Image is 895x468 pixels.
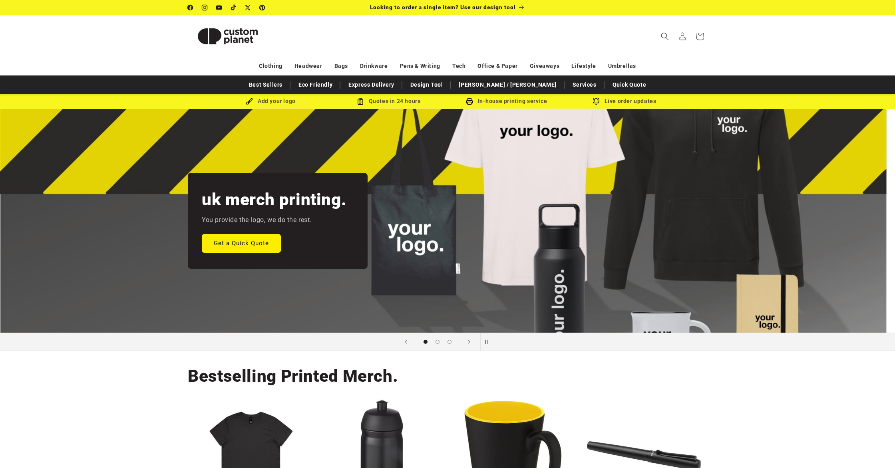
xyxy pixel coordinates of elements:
a: Eco Friendly [294,78,336,92]
iframe: Chat Widget [855,430,895,468]
a: Lifestyle [571,59,596,73]
a: Pens & Writing [400,59,440,73]
span: Looking to order a single item? Use our design tool [370,4,516,10]
div: In-house printing service [447,96,565,106]
button: Next slide [460,333,478,351]
button: Load slide 2 of 3 [432,336,444,348]
a: Giveaways [530,59,559,73]
button: Pause slideshow [480,333,498,351]
button: Load slide 3 of 3 [444,336,455,348]
a: Get a Quick Quote [202,234,281,252]
a: Bags [334,59,348,73]
a: Quick Quote [609,78,650,92]
a: Design Tool [406,78,447,92]
a: Express Delivery [344,78,398,92]
p: You provide the logo, we do the rest. [202,214,312,226]
a: Custom Planet [185,15,271,57]
div: Quotes in 24 hours [330,96,447,106]
a: Drinkware [360,59,388,73]
a: Best Sellers [245,78,286,92]
img: Brush Icon [246,98,253,105]
div: Live order updates [565,96,683,106]
a: [PERSON_NAME] / [PERSON_NAME] [455,78,560,92]
img: Order Updates Icon [357,98,364,105]
summary: Search [656,28,674,45]
div: Add your logo [212,96,330,106]
img: Order updates [593,98,600,105]
a: Services [569,78,601,92]
button: Load slide 1 of 3 [420,336,432,348]
h2: Bestselling Printed Merch. [188,365,398,387]
a: Headwear [294,59,322,73]
img: In-house printing [466,98,473,105]
a: Office & Paper [477,59,517,73]
a: Umbrellas [608,59,636,73]
h2: uk merch printing. [202,189,346,210]
a: Tech [452,59,465,73]
button: Previous slide [397,333,415,351]
img: Custom Planet [188,18,268,54]
a: Clothing [259,59,282,73]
